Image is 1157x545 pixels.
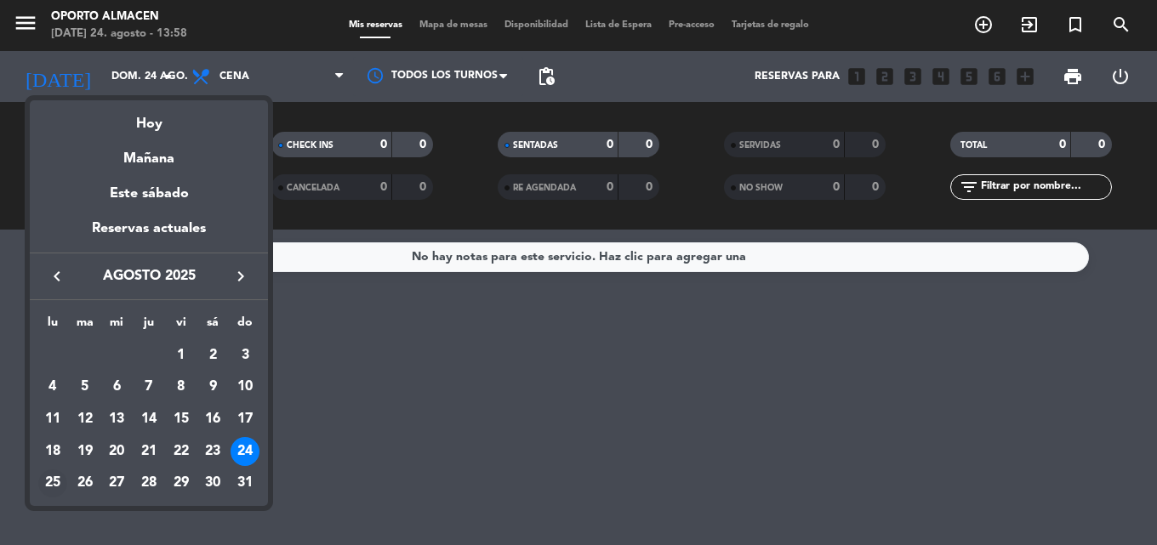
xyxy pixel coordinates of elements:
div: 19 [71,437,100,466]
div: 4 [38,372,67,401]
td: 16 de agosto de 2025 [197,403,230,435]
div: 29 [167,469,196,498]
div: 20 [102,437,131,466]
div: 27 [102,469,131,498]
td: 7 de agosto de 2025 [133,372,165,404]
th: sábado [197,313,230,339]
td: 18 de agosto de 2025 [37,435,69,468]
td: 15 de agosto de 2025 [165,403,197,435]
div: 6 [102,372,131,401]
div: 16 [198,405,227,434]
th: domingo [229,313,261,339]
td: 29 de agosto de 2025 [165,468,197,500]
div: 28 [134,469,163,498]
div: 31 [231,469,259,498]
td: 20 de agosto de 2025 [100,435,133,468]
td: 8 de agosto de 2025 [165,372,197,404]
td: 3 de agosto de 2025 [229,339,261,372]
div: 15 [167,405,196,434]
th: martes [69,313,101,339]
td: 5 de agosto de 2025 [69,372,101,404]
i: keyboard_arrow_left [47,266,67,287]
div: 12 [71,405,100,434]
td: 26 de agosto de 2025 [69,468,101,500]
div: 13 [102,405,131,434]
div: 25 [38,469,67,498]
div: 22 [167,437,196,466]
td: 4 de agosto de 2025 [37,372,69,404]
td: 6 de agosto de 2025 [100,372,133,404]
td: 13 de agosto de 2025 [100,403,133,435]
td: 1 de agosto de 2025 [165,339,197,372]
td: 21 de agosto de 2025 [133,435,165,468]
td: 24 de agosto de 2025 [229,435,261,468]
div: 9 [198,372,227,401]
td: 17 de agosto de 2025 [229,403,261,435]
td: 28 de agosto de 2025 [133,468,165,500]
div: 5 [71,372,100,401]
div: 7 [134,372,163,401]
i: keyboard_arrow_right [231,266,251,287]
td: 14 de agosto de 2025 [133,403,165,435]
div: 2 [198,341,227,370]
th: lunes [37,313,69,339]
div: 1 [167,341,196,370]
td: 19 de agosto de 2025 [69,435,101,468]
div: 8 [167,372,196,401]
div: Mañana [30,135,268,170]
td: 22 de agosto de 2025 [165,435,197,468]
button: keyboard_arrow_left [42,265,72,287]
div: 30 [198,469,227,498]
div: 21 [134,437,163,466]
div: Reservas actuales [30,218,268,253]
td: AGO. [37,339,165,372]
td: 25 de agosto de 2025 [37,468,69,500]
div: 10 [231,372,259,401]
div: 18 [38,437,67,466]
button: keyboard_arrow_right [225,265,256,287]
div: 3 [231,341,259,370]
td: 2 de agosto de 2025 [197,339,230,372]
span: agosto 2025 [72,265,225,287]
td: 30 de agosto de 2025 [197,468,230,500]
td: 27 de agosto de 2025 [100,468,133,500]
td: 11 de agosto de 2025 [37,403,69,435]
td: 9 de agosto de 2025 [197,372,230,404]
div: 26 [71,469,100,498]
td: 12 de agosto de 2025 [69,403,101,435]
div: 24 [231,437,259,466]
div: 14 [134,405,163,434]
th: miércoles [100,313,133,339]
td: 10 de agosto de 2025 [229,372,261,404]
div: 23 [198,437,227,466]
div: Este sábado [30,170,268,218]
th: viernes [165,313,197,339]
div: 11 [38,405,67,434]
th: jueves [133,313,165,339]
div: 17 [231,405,259,434]
td: 31 de agosto de 2025 [229,468,261,500]
td: 23 de agosto de 2025 [197,435,230,468]
div: Hoy [30,100,268,135]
